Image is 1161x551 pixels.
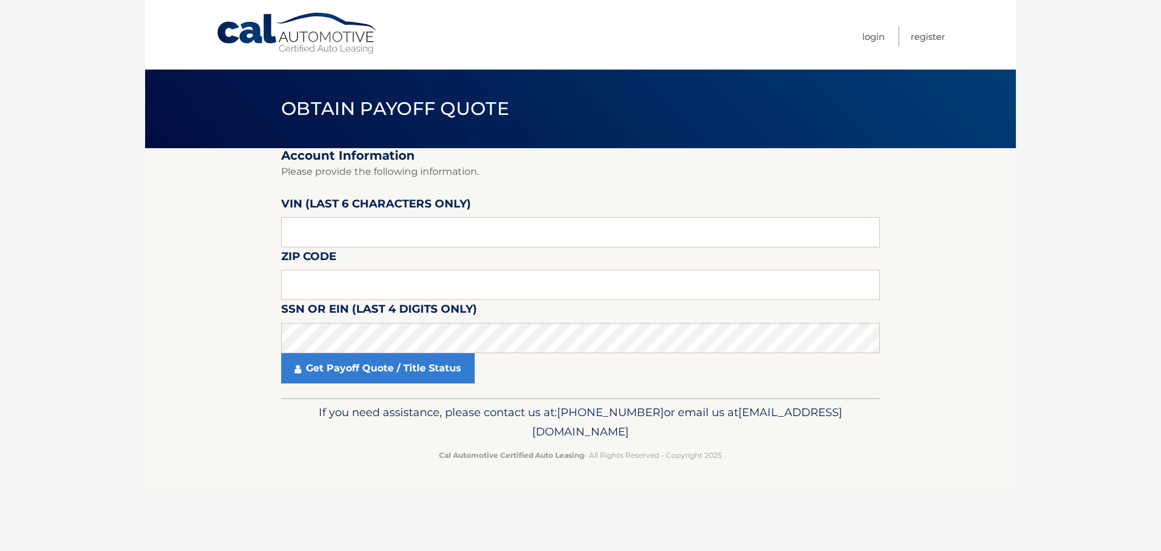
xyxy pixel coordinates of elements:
a: Cal Automotive [216,12,379,55]
a: Register [911,27,945,47]
label: VIN (last 6 characters only) [281,195,471,217]
p: - All Rights Reserved - Copyright 2025 [289,449,872,461]
p: Please provide the following information. [281,163,880,180]
a: Login [862,27,885,47]
label: SSN or EIN (last 4 digits only) [281,300,477,322]
h2: Account Information [281,148,880,163]
p: If you need assistance, please contact us at: or email us at [289,403,872,442]
span: [PHONE_NUMBER] [557,405,664,419]
a: Get Payoff Quote / Title Status [281,353,475,383]
strong: Cal Automotive Certified Auto Leasing [439,451,584,460]
span: Obtain Payoff Quote [281,97,509,120]
label: Zip Code [281,247,336,270]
